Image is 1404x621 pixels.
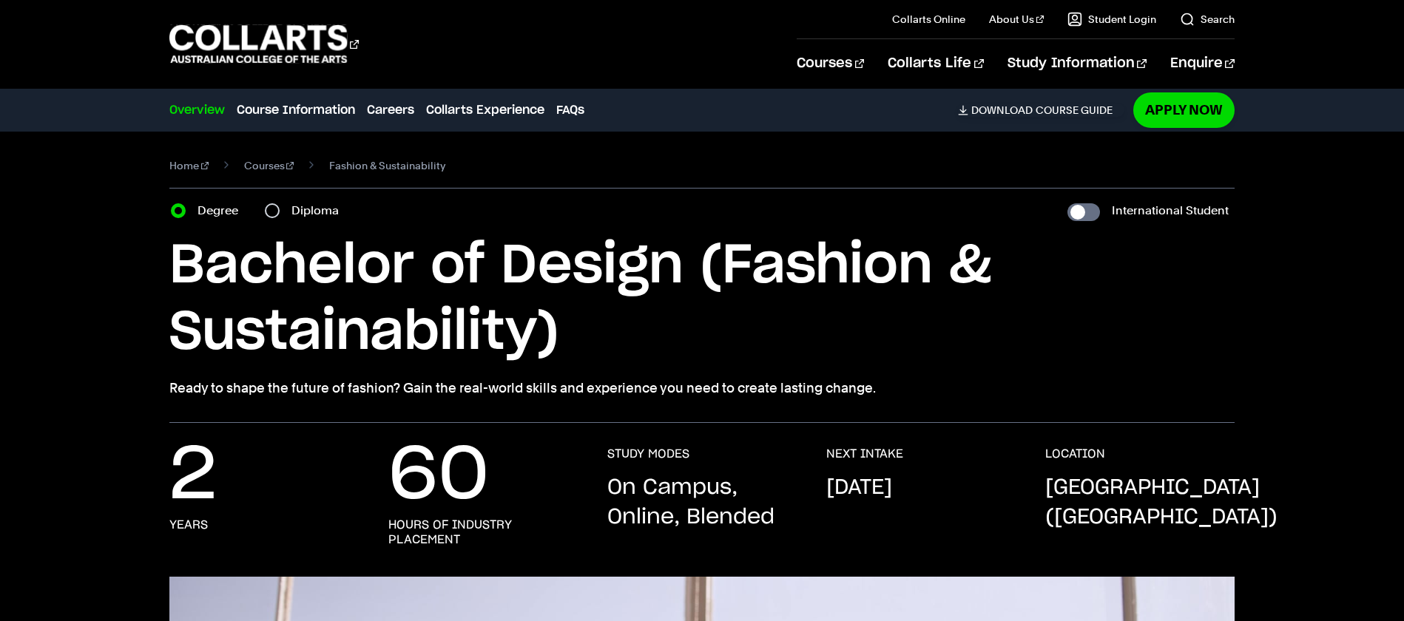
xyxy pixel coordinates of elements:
a: Courses [244,155,294,176]
a: Study Information [1008,39,1147,88]
label: Degree [198,200,247,221]
a: Collarts Experience [426,101,544,119]
a: Apply Now [1133,92,1235,127]
a: FAQs [556,101,584,119]
a: Student Login [1067,12,1156,27]
label: Diploma [291,200,348,221]
a: Collarts Online [892,12,965,27]
a: About Us [989,12,1044,27]
a: Careers [367,101,414,119]
p: 60 [388,447,489,506]
p: [DATE] [826,473,892,503]
h3: NEXT INTAKE [826,447,903,461]
h3: years [169,517,208,532]
p: On Campus, Online, Blended [607,473,797,532]
a: Enquire [1170,39,1235,88]
h3: STUDY MODES [607,447,689,461]
a: Search [1180,12,1235,27]
a: Courses [797,39,864,88]
a: Overview [169,101,225,119]
p: [GEOGRAPHIC_DATA] ([GEOGRAPHIC_DATA]) [1045,473,1278,532]
h3: hours of industry placement [388,517,578,547]
label: International Student [1112,200,1229,221]
div: Go to homepage [169,23,359,65]
h1: Bachelor of Design (Fashion & Sustainability) [169,233,1235,366]
a: Course Information [237,101,355,119]
a: Home [169,155,209,176]
h3: LOCATION [1045,447,1105,461]
span: Fashion & Sustainability [329,155,445,176]
span: Download [971,103,1033,117]
a: Collarts Life [888,39,983,88]
p: Ready to shape the future of fashion? Gain the real-world skills and experience you need to creat... [169,378,1235,398]
a: DownloadCourse Guide [958,103,1124,117]
p: 2 [169,447,217,506]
